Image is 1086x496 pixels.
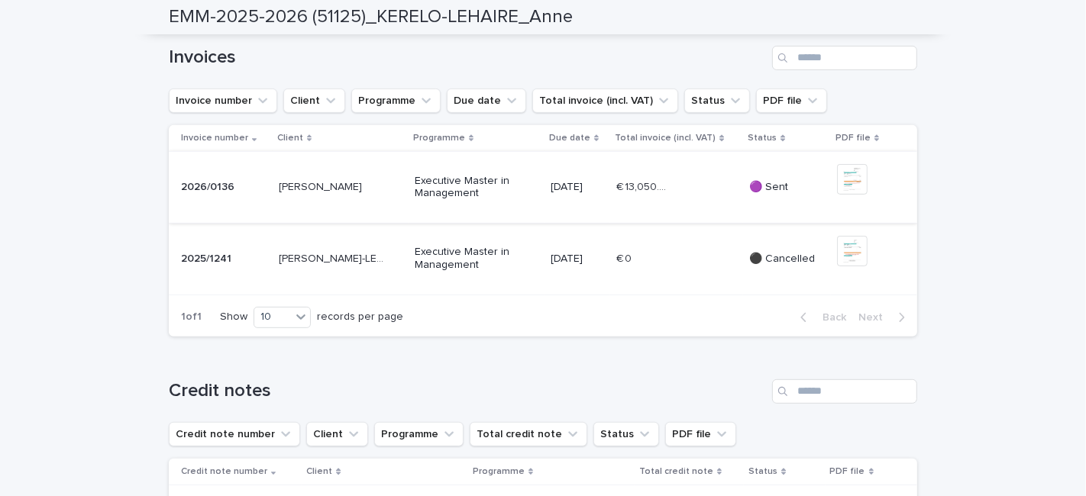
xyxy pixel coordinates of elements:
[615,130,716,147] p: Total invoice (incl. VAT)
[473,463,525,480] p: Programme
[351,89,441,113] button: Programme
[169,47,766,69] h1: Invoices
[836,130,871,147] p: PDF file
[220,311,247,324] p: Show
[551,253,605,266] p: [DATE]
[415,175,524,201] p: Executive Master in Management
[813,312,846,323] span: Back
[306,422,368,446] button: Client
[169,380,766,402] h1: Credit notes
[181,463,267,480] p: Credit note number
[374,422,464,446] button: Programme
[551,181,605,194] p: [DATE]
[756,89,827,113] button: PDF file
[169,6,573,28] h2: EMM-2025-2026 (51125)_KERELO-LEHAIRE_Anne
[749,253,824,266] p: ⚫ Cancelled
[306,463,332,480] p: Client
[639,463,713,480] p: Total credit note
[277,130,303,147] p: Client
[532,89,678,113] button: Total invoice (incl. VAT)
[169,151,917,223] tr: 2026/01362026/0136 [PERSON_NAME][PERSON_NAME] Executive Master in Management[DATE]€ 13,050.00€ 13...
[852,311,917,324] button: Next
[749,181,824,194] p: 🟣 Sent
[748,463,777,480] p: Status
[748,130,777,147] p: Status
[616,178,674,194] p: € 13,050.00
[283,89,345,113] button: Client
[279,250,391,266] p: Anne KERELO-LEHAIRE
[317,311,403,324] p: records per page
[181,250,234,266] p: 2025/1241
[665,422,736,446] button: PDF file
[616,250,635,266] p: € 0
[830,463,865,480] p: PDF file
[593,422,659,446] button: Status
[413,130,465,147] p: Programme
[772,379,917,404] input: Search
[254,309,291,325] div: 10
[169,422,300,446] button: Credit note number
[684,89,750,113] button: Status
[772,46,917,70] input: Search
[549,130,590,147] p: Due date
[858,312,892,323] span: Next
[415,246,524,272] p: Executive Master in Management
[181,130,248,147] p: Invoice number
[181,178,238,194] p: 2026/0136
[279,178,365,194] p: Maëva-Allison LAMBERT
[169,223,917,295] tr: 2025/12412025/1241 [PERSON_NAME]-LEHAIRE[PERSON_NAME]-LEHAIRE Executive Master in Management[DATE...
[169,89,277,113] button: Invoice number
[447,89,526,113] button: Due date
[470,422,587,446] button: Total credit note
[788,311,852,324] button: Back
[169,298,214,336] p: 1 of 1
